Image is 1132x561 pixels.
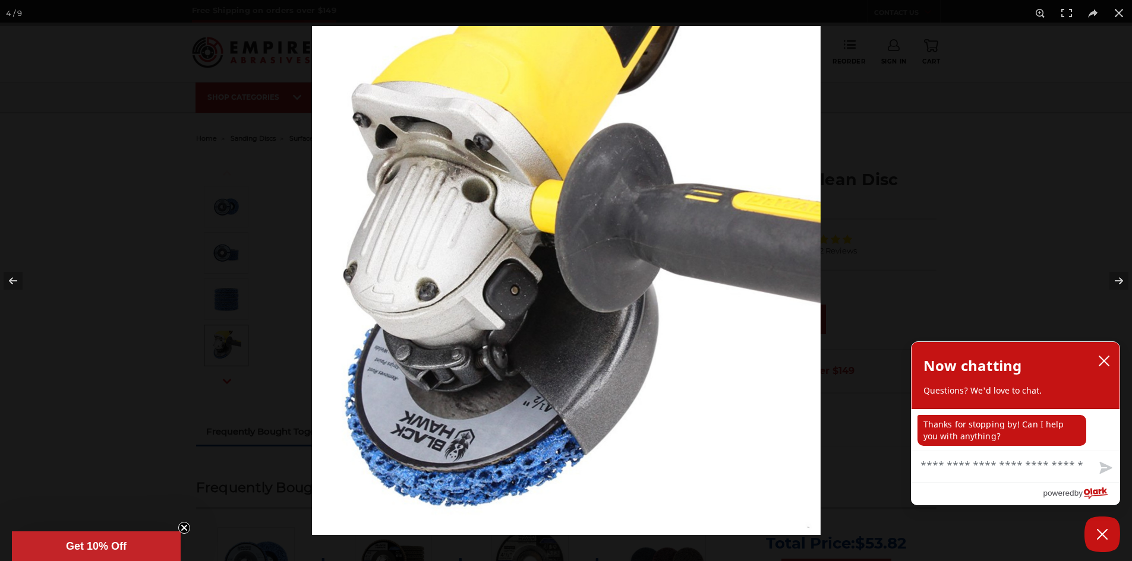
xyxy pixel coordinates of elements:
button: Close teaser [178,522,190,534]
div: Get 10% OffClose teaser [12,531,181,561]
div: chat [912,409,1120,451]
span: Get 10% Off [66,540,127,552]
p: Thanks for stopping by! Can I help you with anything? [917,415,1086,446]
button: Send message [1090,455,1120,482]
p: Questions? We'd love to chat. [923,385,1108,397]
button: Close Chatbox [1084,516,1120,552]
button: Next (arrow right) [1090,251,1132,310]
div: olark chatbox [911,341,1120,505]
img: 4-1-2-inch-strip-disc-angle-grinder__51097.1660845532.jpg [312,26,821,535]
a: Powered by Olark [1043,483,1120,505]
h2: Now chatting [923,354,1021,378]
span: by [1074,486,1083,500]
span: powered [1043,486,1074,500]
button: close chatbox [1095,352,1114,370]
